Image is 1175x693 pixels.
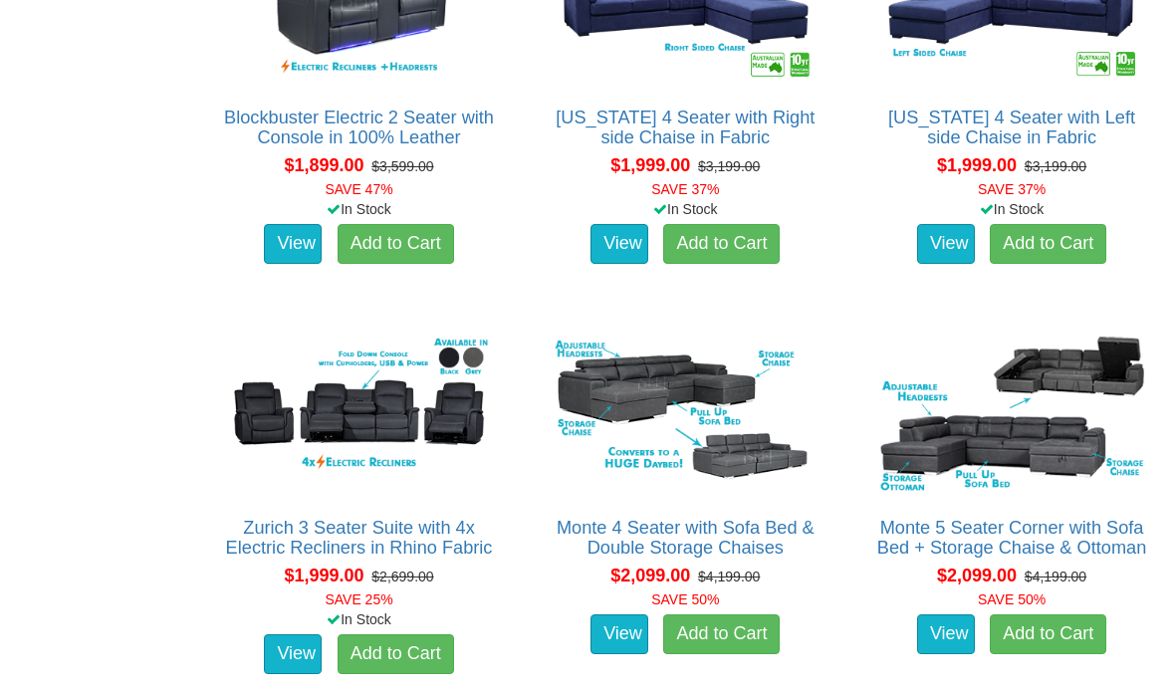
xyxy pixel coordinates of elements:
[284,155,363,175] span: $1,899.00
[990,614,1106,654] a: Add to Cart
[917,224,975,264] a: View
[978,181,1046,197] font: SAVE 37%
[548,330,822,498] img: Monte 4 Seater with Sofa Bed & Double Storage Chaises
[651,591,719,607] font: SAVE 50%
[325,181,392,197] font: SAVE 47%
[224,108,494,147] a: Blockbuster Electric 2 Seater with Console in 100% Leather
[990,224,1106,264] a: Add to Cart
[610,155,690,175] span: $1,999.00
[338,634,454,674] a: Add to Cart
[937,566,1017,585] span: $2,099.00
[226,518,493,558] a: Zurich 3 Seater Suite with 4x Electric Recliners in Rhino Fabric
[207,609,512,629] div: In Stock
[859,199,1164,219] div: In Stock
[610,566,690,585] span: $2,099.00
[264,224,322,264] a: View
[557,518,815,558] a: Monte 4 Seater with Sofa Bed & Double Storage Chaises
[590,224,648,264] a: View
[1025,158,1086,174] del: $3,199.00
[222,330,497,498] img: Zurich 3 Seater Suite with 4x Electric Recliners in Rhino Fabric
[284,566,363,585] span: $1,999.00
[874,330,1149,498] img: Monte 5 Seater Corner with Sofa Bed + Storage Chaise & Ottoman
[264,634,322,674] a: View
[917,614,975,654] a: View
[533,199,837,219] div: In Stock
[590,614,648,654] a: View
[338,224,454,264] a: Add to Cart
[651,181,719,197] font: SAVE 37%
[207,199,512,219] div: In Stock
[325,591,392,607] font: SAVE 25%
[978,591,1046,607] font: SAVE 50%
[1025,569,1086,584] del: $4,199.00
[937,155,1017,175] span: $1,999.00
[698,158,760,174] del: $3,199.00
[663,614,780,654] a: Add to Cart
[663,224,780,264] a: Add to Cart
[888,108,1135,147] a: [US_STATE] 4 Seater with Left side Chaise in Fabric
[698,569,760,584] del: $4,199.00
[877,518,1146,558] a: Monte 5 Seater Corner with Sofa Bed + Storage Chaise & Ottoman
[556,108,815,147] a: [US_STATE] 4 Seater with Right side Chaise in Fabric
[371,158,433,174] del: $3,599.00
[371,569,433,584] del: $2,699.00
